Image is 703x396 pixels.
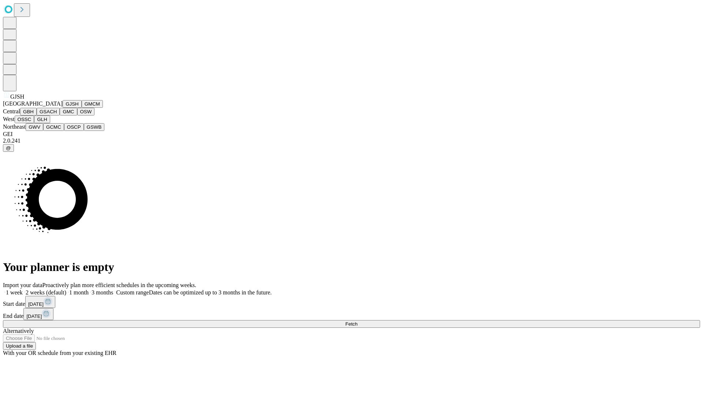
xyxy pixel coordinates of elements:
[345,321,357,327] span: Fetch
[25,296,55,308] button: [DATE]
[92,289,113,296] span: 3 months
[3,342,36,350] button: Upload a file
[43,123,64,131] button: GCMC
[26,289,66,296] span: 2 weeks (default)
[116,289,149,296] span: Custom range
[84,123,105,131] button: GSWB
[64,123,84,131] button: OSCP
[69,289,89,296] span: 1 month
[3,308,700,320] div: End date
[15,115,34,123] button: OSSC
[3,124,26,130] span: Northeast
[3,137,700,144] div: 2.0.241
[3,320,700,328] button: Fetch
[60,108,77,115] button: GMC
[26,123,43,131] button: GWV
[3,282,42,288] span: Import your data
[20,108,37,115] button: GBH
[3,296,700,308] div: Start date
[23,308,53,320] button: [DATE]
[63,100,82,108] button: GJSH
[3,100,63,107] span: [GEOGRAPHIC_DATA]
[77,108,95,115] button: OSW
[28,301,44,307] span: [DATE]
[3,328,34,334] span: Alternatively
[149,289,272,296] span: Dates can be optimized up to 3 months in the future.
[3,350,116,356] span: With your OR schedule from your existing EHR
[3,116,15,122] span: West
[82,100,103,108] button: GMCM
[42,282,196,288] span: Proactively plan more efficient schedules in the upcoming weeks.
[3,144,14,152] button: @
[26,313,42,319] span: [DATE]
[34,115,50,123] button: GLH
[10,93,24,100] span: GJSH
[6,289,23,296] span: 1 week
[3,108,20,114] span: Central
[3,260,700,274] h1: Your planner is empty
[37,108,60,115] button: GSACH
[3,131,700,137] div: GEI
[6,145,11,151] span: @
